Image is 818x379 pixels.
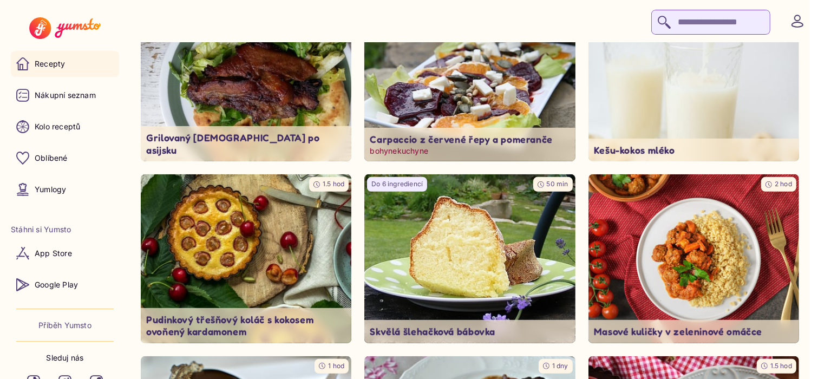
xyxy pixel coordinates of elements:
a: Příběh Yumsto [38,320,91,331]
span: 1.5 hod [770,362,792,370]
p: Grilovaný [DEMOGRAPHIC_DATA] po asijsku [146,132,346,156]
p: Oblíbené [35,153,68,164]
a: Kolo receptů [11,114,119,140]
span: 50 min [547,180,568,188]
img: undefined [141,174,351,343]
img: undefined [588,174,799,343]
p: bohynekuchyne [370,146,570,156]
a: Google Play [11,272,119,298]
p: Kolo receptů [35,121,81,132]
p: Pudinkový třešňový koláč s kokosem ovoňený kardamonem [146,313,346,338]
span: 1 hod [328,362,344,370]
p: Skvělá šlehačková bábovka [370,325,570,338]
p: Yumlogy [35,184,66,195]
p: Kešu-kokos mléko [594,144,794,156]
p: Do 6 ingrediencí [371,180,423,189]
p: Recepty [35,58,65,69]
img: undefined [364,174,575,343]
p: Nákupní seznam [35,90,96,101]
li: Stáhni si Yumsto [11,224,119,235]
span: 1 dny [552,362,568,370]
p: Sleduj nás [46,352,83,363]
a: Recepty [11,51,119,77]
p: Google Play [35,279,78,290]
span: 1.5 hod [323,180,344,188]
a: Oblíbené [11,145,119,171]
p: Carpaccio z červené řepy a pomeranče [370,133,570,146]
p: Masové kuličky v zeleninové omáčce [594,325,794,338]
a: Nákupní seznam [11,82,119,108]
a: undefined1.5 hodPudinkový třešňový koláč s kokosem ovoňený kardamonem [141,174,351,343]
a: undefinedDo 6 ingrediencí50 minSkvělá šlehačková bábovka [364,174,575,343]
a: undefined2 hodMasové kuličky v zeleninové omáčce [588,174,799,343]
img: Yumsto logo [29,17,100,39]
p: App Store [35,248,72,259]
span: 2 hod [775,180,792,188]
a: Yumlogy [11,177,119,202]
a: App Store [11,240,119,266]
